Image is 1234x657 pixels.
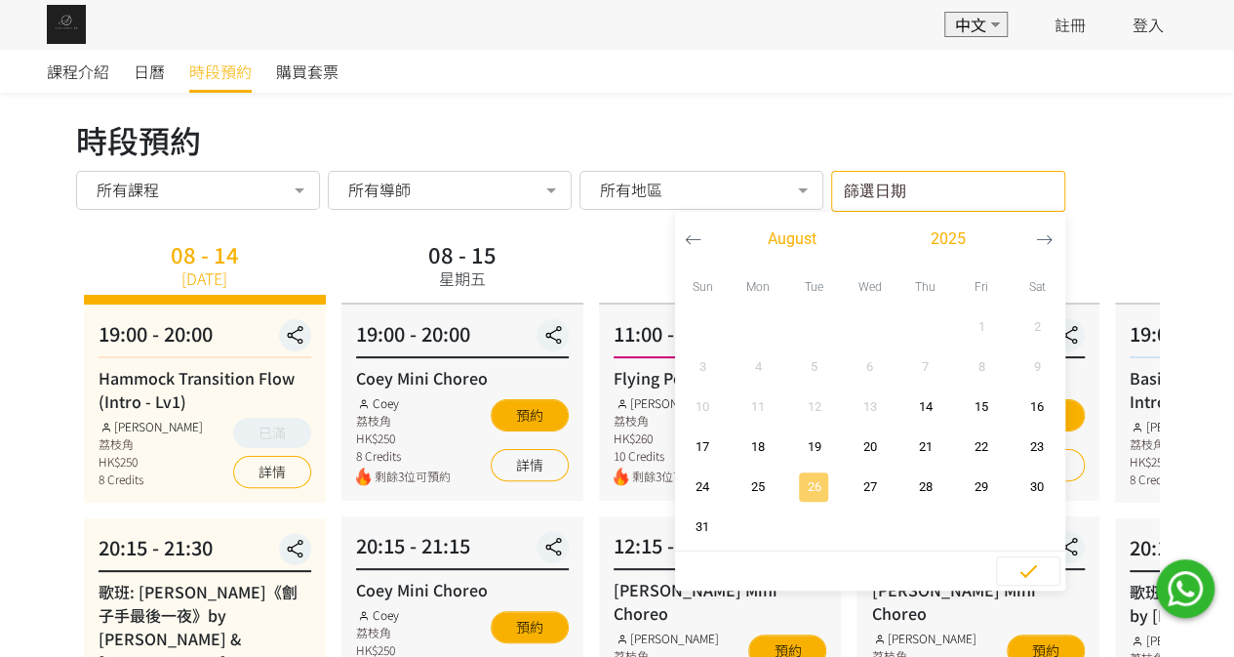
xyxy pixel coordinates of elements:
span: 24 [681,477,725,497]
span: August [768,227,816,251]
div: 荔枝角 [356,624,451,641]
div: Coey [356,394,451,412]
span: 23 [1015,437,1058,457]
a: 課程介紹 [47,50,109,93]
button: 16 [1009,387,1064,427]
div: 荔枝角 [356,412,451,430]
div: [PERSON_NAME] [99,418,204,435]
div: 荔枝角 [99,435,204,453]
span: 12 [792,397,836,417]
div: 12:15 - 13:15 [614,531,826,570]
div: Coey [356,606,451,624]
span: 1 [959,317,1003,337]
button: 7 [897,347,953,387]
div: [PERSON_NAME] [614,394,719,412]
button: 3 [675,347,731,387]
button: 18 [731,427,786,467]
a: 詳情 [491,449,569,481]
span: 27 [848,477,892,497]
button: 1 [953,307,1009,347]
button: 11 [731,387,786,427]
div: HK$250 [356,430,451,447]
div: 20:15 - 21:30 [99,533,311,572]
span: 13 [848,397,892,417]
img: fire.png [356,468,371,486]
button: 17 [675,427,731,467]
span: 17 [681,437,725,457]
span: 2 [1015,317,1058,337]
img: img_61c0148bb0266 [47,5,86,44]
span: 所有地區 [600,180,662,199]
span: 9 [1015,357,1058,377]
div: 8 Credits [99,471,204,488]
div: Mon [731,267,786,307]
button: 13 [842,387,897,427]
div: 08 - 14 [171,243,239,265]
span: 4 [736,357,780,377]
button: 8 [953,347,1009,387]
button: 預約 [491,399,569,431]
div: 荔枝角 [614,412,719,430]
span: 3 [681,357,725,377]
div: Flying Pole Workshop [614,366,826,390]
span: 2025 [931,227,966,251]
div: Sat [1009,267,1064,307]
div: 星期五 [439,267,486,290]
button: 已滿 [233,418,311,448]
a: 購買套票 [276,50,338,93]
span: 19 [792,437,836,457]
button: 26 [786,467,842,507]
button: 31 [675,507,731,547]
button: 15 [953,387,1009,427]
button: 21 [897,427,953,467]
a: 日曆 [134,50,165,93]
span: 26 [792,477,836,497]
span: 6 [848,357,892,377]
button: 6 [842,347,897,387]
button: 預約 [491,611,569,643]
span: 7 [903,357,947,377]
div: 時段預約 [76,116,1159,163]
div: Sun [675,267,731,307]
div: Tue [786,267,842,307]
span: 5 [792,357,836,377]
div: HK$260 [614,430,719,447]
span: 30 [1015,477,1058,497]
span: 20 [848,437,892,457]
span: 所有導師 [348,180,411,199]
a: 時段預約 [189,50,252,93]
button: 10 [675,387,731,427]
span: 所有課程 [97,180,159,199]
div: 8 Credits [356,447,451,465]
div: Wed [842,267,897,307]
input: 篩選日期 [831,171,1065,212]
span: 15 [959,397,1003,417]
div: [PERSON_NAME] Mini Choreo [871,578,1084,625]
span: 21 [903,437,947,457]
a: 詳情 [233,456,311,488]
button: 14 [897,387,953,427]
button: 24 [675,467,731,507]
button: 30 [1009,467,1064,507]
button: 5 [786,347,842,387]
div: Thu [897,267,953,307]
div: 19:00 - 20:00 [356,319,569,358]
span: 29 [959,477,1003,497]
div: HK$250 [99,453,204,471]
div: [DATE] [181,267,227,290]
div: Coey Mini Choreo [356,366,569,390]
button: 2 [1009,307,1064,347]
button: 20 [842,427,897,467]
span: 8 [959,357,1003,377]
span: 28 [903,477,947,497]
span: 10 [681,397,725,417]
div: 20:15 - 21:15 [356,531,569,570]
a: 註冊 [1055,13,1086,36]
span: 25 [736,477,780,497]
div: 10 Credits [614,447,719,465]
button: 9 [1009,347,1064,387]
span: 14 [903,397,947,417]
button: 29 [953,467,1009,507]
span: 31 [681,517,725,537]
img: fire.png [614,468,628,486]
